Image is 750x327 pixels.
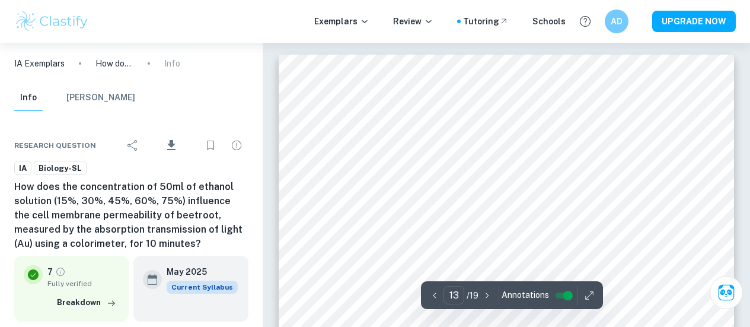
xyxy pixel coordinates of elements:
[14,180,248,251] h6: How does the concentration of 50ml of ethanol solution (15%, 30%, 45%, 60%, 75%) influence the ce...
[47,278,119,289] span: Fully verified
[610,15,624,28] h6: AD
[95,57,133,70] p: How does the concentration of 50ml of ethanol solution (15%, 30%, 45%, 60%, 75%) influence the ce...
[15,163,31,174] span: IA
[14,161,31,176] a: IA
[532,15,566,28] a: Schools
[199,134,222,157] div: Bookmark
[14,57,65,70] a: IA Exemplars
[314,15,369,28] p: Exemplars
[14,140,96,151] span: Research question
[575,11,595,31] button: Help and Feedback
[147,130,196,161] div: Download
[54,294,119,312] button: Breakdown
[167,281,238,294] span: Current Syllabus
[167,281,238,294] div: This exemplar is based on the current syllabus. Feel free to refer to it for inspiration/ideas wh...
[167,265,228,278] h6: May 2025
[710,276,743,309] button: Ask Clai
[121,134,145,157] div: Share
[14,85,43,111] button: Info
[225,134,248,157] div: Report issue
[34,163,86,174] span: Biology-SL
[502,289,549,301] span: Annotations
[652,11,736,32] button: UPGRADE NOW
[47,265,53,278] p: 7
[164,57,180,70] p: Info
[14,9,90,33] img: Clastify logo
[463,15,509,28] a: Tutoring
[55,266,66,277] a: Grade fully verified
[66,85,135,111] button: [PERSON_NAME]
[393,15,433,28] p: Review
[605,9,628,33] button: AD
[467,289,478,302] p: / 19
[34,161,87,176] a: Biology-SL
